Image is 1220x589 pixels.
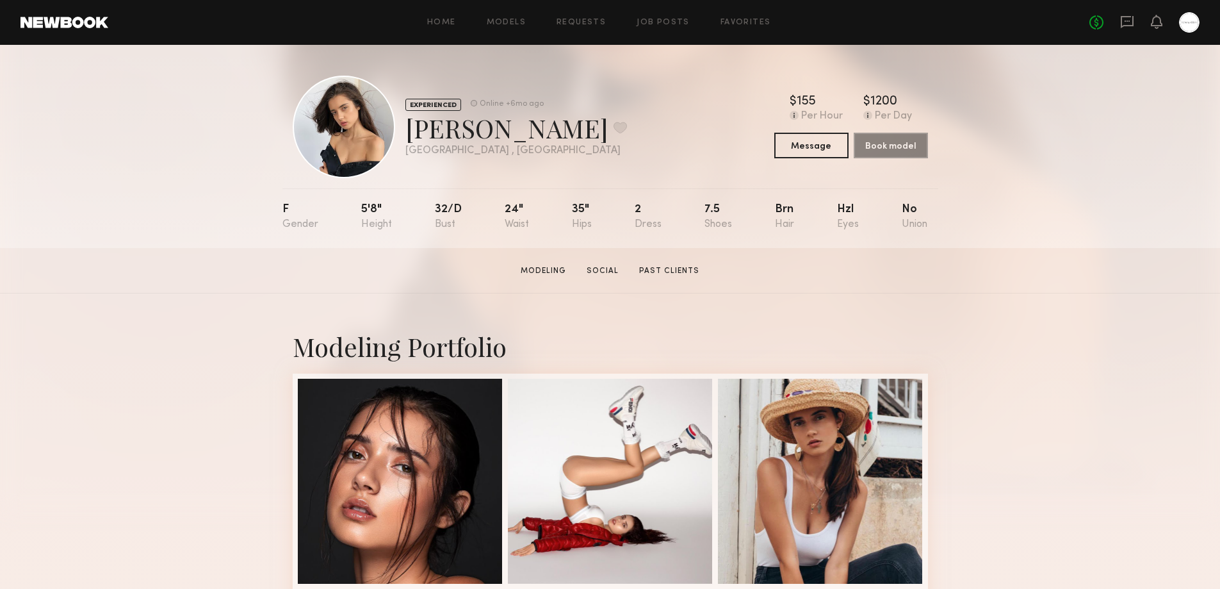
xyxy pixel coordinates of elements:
div: [GEOGRAPHIC_DATA] , [GEOGRAPHIC_DATA] [405,145,627,156]
a: Modeling [516,265,571,277]
div: 7.5 [704,204,732,230]
div: [PERSON_NAME] [405,111,627,145]
a: Past Clients [634,265,704,277]
button: Message [774,133,849,158]
div: 32/d [435,204,462,230]
div: Online +6mo ago [480,100,544,108]
div: 155 [797,95,816,108]
div: Brn [775,204,794,230]
div: $ [790,95,797,108]
a: Requests [557,19,606,27]
div: $ [863,95,870,108]
div: Modeling Portfolio [293,329,928,363]
a: Models [487,19,526,27]
div: 35" [572,204,592,230]
div: 24" [505,204,529,230]
div: 5'8" [361,204,392,230]
div: Hzl [837,204,859,230]
div: EXPERIENCED [405,99,461,111]
a: Home [427,19,456,27]
div: Per Hour [801,111,843,122]
a: Job Posts [637,19,690,27]
a: Social [582,265,624,277]
div: Per Day [875,111,912,122]
div: F [282,204,318,230]
a: Favorites [720,19,771,27]
div: 1200 [870,95,897,108]
div: 2 [635,204,662,230]
div: No [902,204,927,230]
